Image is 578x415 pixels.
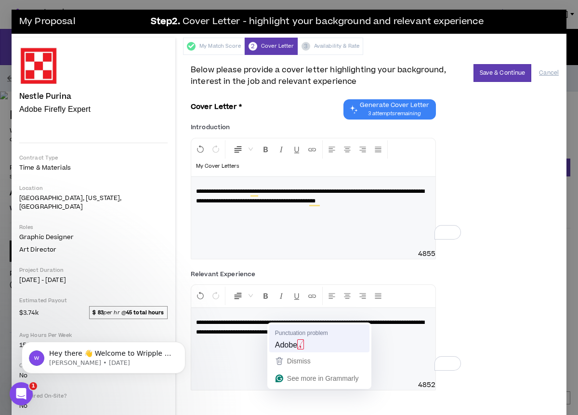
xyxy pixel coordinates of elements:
[340,287,355,305] button: Center Align
[191,120,230,135] label: Introduction
[191,177,435,249] div: To enrich screen reader interactions, please activate Accessibility in Grammarly extension settings
[191,308,435,380] div: To enrich screen reader interactions, please activate Accessibility in Grammarly extension settings
[29,382,37,390] span: 1
[259,287,273,305] button: Format Bold
[19,224,168,231] p: Roles
[183,15,484,29] span: Cover Letter - highlight your background and relevant experience
[191,267,255,282] label: Relevant Experience
[305,140,319,159] button: Insert Link
[89,306,168,319] span: per hr @
[10,382,33,405] iframe: Intercom live chat
[360,101,429,109] span: Generate Cover Letter
[325,287,339,305] button: Left Align
[19,12,144,31] h3: My Proposal
[183,38,245,55] div: My Match Score
[196,161,239,171] p: My Cover Letters
[19,297,168,304] p: Estimated Payout
[151,15,180,29] b: Step 2 .
[289,287,304,305] button: Format Underline
[19,185,168,192] p: Location
[19,163,168,172] p: Time & Materials
[19,154,168,161] p: Contract Type
[19,267,168,274] p: Project Duration
[193,159,242,174] button: Template
[259,140,273,159] button: Format Bold
[209,140,223,159] button: Redo
[325,140,339,159] button: Left Align
[539,65,559,81] button: Cancel
[19,194,168,211] p: [GEOGRAPHIC_DATA], [US_STATE], [GEOGRAPHIC_DATA]
[19,105,168,114] p: Adobe Firefly Expert
[193,140,208,159] button: Undo
[371,287,385,305] button: Justify Align
[19,392,168,400] p: Required On-Site?
[343,99,436,120] button: Chat GPT Cover Letter
[360,110,429,118] span: 3 attempts remaining
[19,233,74,241] span: Graphic Designer
[19,307,39,318] span: $3.74k
[418,249,436,259] span: 4855
[418,380,436,390] span: 4852
[19,92,71,101] h4: Nestle Purina
[274,140,289,159] button: Format Italics
[305,287,319,305] button: Insert Link
[191,103,242,111] h3: Cover Letter *
[340,140,355,159] button: Center Align
[92,309,103,316] strong: $ 83
[7,321,200,389] iframe: Intercom notifications message
[19,245,56,254] span: Art Director
[355,140,370,159] button: Right Align
[193,287,208,305] button: Undo
[191,64,468,87] span: Below please provide a cover letter highlighting your background, interest in the job and relevan...
[274,287,289,305] button: Format Italics
[473,64,532,82] button: Save & Continue
[371,140,385,159] button: Justify Align
[126,309,164,316] strong: 45 total hours
[289,140,304,159] button: Format Underline
[19,402,168,410] p: No
[209,287,223,305] button: Redo
[19,276,168,284] p: [DATE] - [DATE]
[355,287,370,305] button: Right Align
